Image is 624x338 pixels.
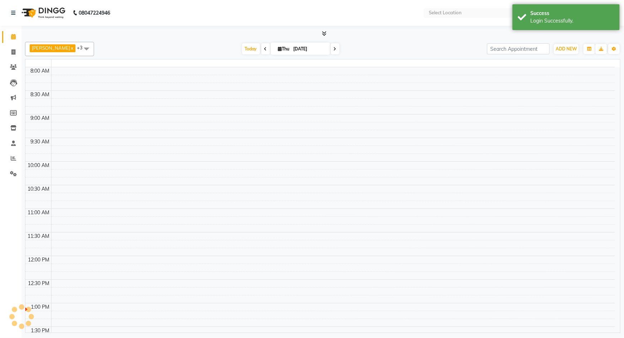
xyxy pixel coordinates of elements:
div: Success [530,10,614,17]
div: 9:30 AM [29,138,51,146]
div: 8:30 AM [29,91,51,98]
div: 12:00 PM [27,256,51,264]
div: 9:00 AM [29,114,51,122]
div: 12:30 PM [27,280,51,287]
span: ADD NEW [556,46,577,52]
span: Thu [276,46,291,52]
b: 08047224946 [79,3,110,23]
div: Login Successfully. [530,17,614,25]
div: 10:00 AM [26,162,51,169]
span: [PERSON_NAME] [32,45,70,51]
input: Search Appointment [487,43,550,54]
div: 11:00 AM [26,209,51,216]
button: ADD NEW [554,44,579,54]
div: 1:00 PM [30,303,51,311]
img: logo [18,3,67,23]
span: Today [242,43,260,54]
div: 1:30 PM [30,327,51,334]
span: +3 [77,45,88,50]
input: 2025-09-04 [291,44,327,54]
div: 10:30 AM [26,185,51,193]
div: Select Location [429,9,462,16]
div: 8:00 AM [29,67,51,75]
a: x [70,45,73,51]
div: 11:30 AM [26,232,51,240]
